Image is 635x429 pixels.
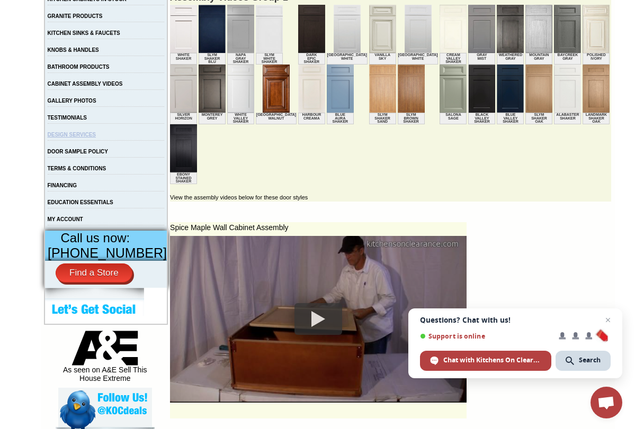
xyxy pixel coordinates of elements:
[398,113,425,124] td: Slym Brown Shaker
[170,113,197,124] td: Silver Horizon
[298,113,325,124] td: Harbour Creama
[583,113,610,124] td: Landmark Shaker Oak
[443,355,541,365] span: Chat with Kitchens On Clearance
[256,113,297,124] td: [GEOGRAPHIC_DATA] Walnut
[48,64,110,70] a: BATHROOM PRODUCTS
[440,113,467,124] td: Salona Sage
[583,53,610,65] td: Polished Ivory
[591,387,622,418] a: Open chat
[170,53,197,65] td: White Shaker
[497,113,524,124] td: Blue Valley Shaker
[48,149,108,154] a: DOOR SAMPLE POLICY
[48,13,103,19] a: GRANITE PRODUCTS
[327,53,368,65] td: [GEOGRAPHIC_DATA] White
[327,113,354,124] td: Blue Aura Shaker
[48,98,96,104] a: GALLERY PHOTOS
[170,172,197,184] td: Ebony Stained Shaker
[227,53,254,65] td: Napa Gray Shaker
[48,81,123,87] a: CABINET ASSEMBLY VIDEOS
[170,184,611,202] div: View the assembly videos below for these door styles
[58,331,152,388] div: As seen on A&E Sell This House Extreme
[199,113,226,124] td: Monterey Grey
[525,53,552,65] td: Mountain Gray
[468,53,495,65] td: Gray Mist
[48,199,113,205] a: EDUCATION ESSENTIALS
[48,115,87,121] a: TESTIMONIALS
[525,113,552,124] td: Slym Shaker Oak
[199,53,226,65] td: Slym Shaker Blu
[369,113,396,124] td: Slym Shaker Sand
[398,53,439,65] td: [GEOGRAPHIC_DATA] White
[61,231,130,245] span: Call us now:
[420,332,551,340] span: Support is online
[554,113,581,124] td: Alabaster Shaker
[48,245,167,260] span: [PHONE_NUMBER]
[420,316,611,324] span: Questions? Chat with us!
[48,47,99,53] a: KNOBS & HANDLES
[298,53,325,65] td: Dark Epic Shaker
[227,113,254,124] td: White Valley Shaker
[170,223,289,234] span: Spice Maple Wall Cabinet Assembly
[56,263,132,282] a: Find a Store
[48,166,106,171] a: TERMS & CONDITIONS
[468,113,495,124] td: Black Valley Shaker
[48,216,83,222] a: MY ACCOUNT
[497,53,524,65] td: Weathered Gray
[48,182,77,188] a: FINANCING
[256,53,283,65] td: Slym White Shaker
[556,351,611,371] span: Search
[48,132,96,138] a: DESIGN SERVICES
[48,30,120,36] a: KITCHEN SINKS & FAUCETS
[369,53,396,65] td: Vanilla Sky
[420,351,551,371] span: Chat with Kitchens On Clearance
[440,53,467,65] td: Cream Valley Shaker
[579,355,601,365] span: Search
[554,53,581,65] td: Baycreek Gray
